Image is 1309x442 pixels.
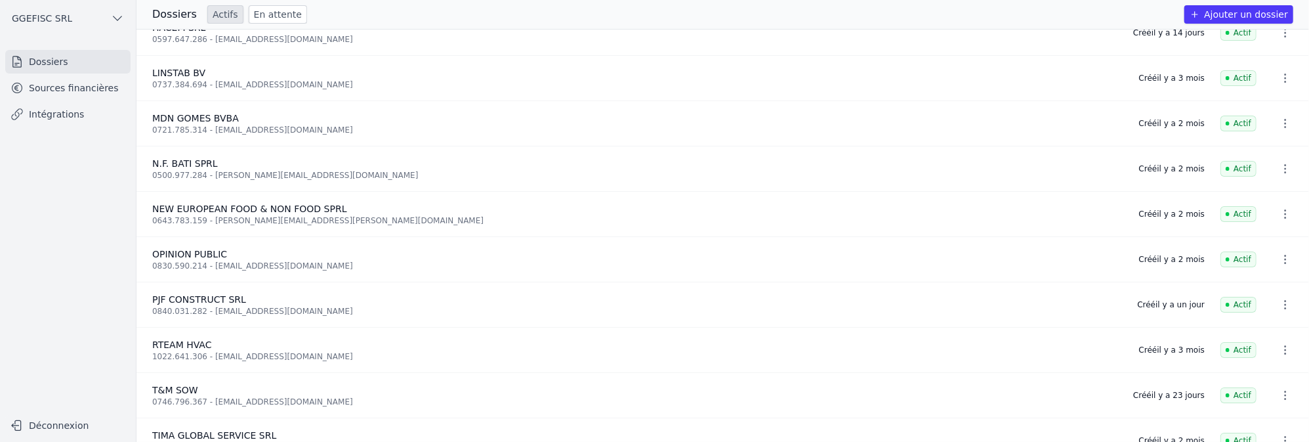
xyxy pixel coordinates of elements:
a: Sources financières [5,76,131,100]
a: Actifs [207,5,243,24]
div: Créé il y a un jour [1138,299,1205,310]
span: PJF CONSTRUCT SRL [152,294,246,305]
div: 0643.783.159 - [PERSON_NAME][EMAIL_ADDRESS][PERSON_NAME][DOMAIN_NAME] [152,215,1123,226]
div: Créé il y a 2 mois [1139,164,1205,174]
div: 0840.031.282 - [EMAIL_ADDRESS][DOMAIN_NAME] [152,306,1122,317]
span: Actif [1220,206,1257,222]
button: GGEFISC SRL [5,8,131,29]
span: Actif [1220,252,1257,267]
span: Actif [1220,387,1257,403]
a: Intégrations [5,102,131,126]
div: 0597.647.286 - [EMAIL_ADDRESS][DOMAIN_NAME] [152,34,1117,45]
a: Dossiers [5,50,131,74]
span: Actif [1220,70,1257,86]
button: Ajouter un dossier [1184,5,1293,24]
div: 0746.796.367 - [EMAIL_ADDRESS][DOMAIN_NAME] [152,397,1117,407]
span: Actif [1220,297,1257,313]
div: Créé il y a 2 mois [1139,209,1205,219]
div: 0830.590.214 - [EMAIL_ADDRESS][DOMAIN_NAME] [152,261,1123,271]
span: OPINION PUBLIC [152,249,227,259]
span: RTEAM HVAC [152,340,212,350]
div: 0721.785.314 - [EMAIL_ADDRESS][DOMAIN_NAME] [152,125,1123,135]
span: Actif [1220,116,1257,131]
span: Actif [1220,25,1257,41]
span: T&M SOW [152,385,198,395]
a: En attente [249,5,307,24]
span: MDN GOMES BVBA [152,113,239,123]
div: Créé il y a 14 jours [1133,28,1205,38]
button: Déconnexion [5,415,131,436]
div: Créé il y a 3 mois [1139,345,1205,355]
div: 0500.977.284 - [PERSON_NAME][EMAIL_ADDRESS][DOMAIN_NAME] [152,170,1123,181]
span: N.F. BATI SPRL [152,158,218,169]
span: Actif [1220,161,1257,177]
div: Créé il y a 2 mois [1139,118,1205,129]
span: NEW EUROPEAN FOOD & NON FOOD SPRL [152,204,347,214]
div: 0737.384.694 - [EMAIL_ADDRESS][DOMAIN_NAME] [152,79,1123,90]
h3: Dossiers [152,7,197,22]
div: Créé il y a 2 mois [1139,254,1205,265]
span: TIMA GLOBAL SERVICE SRL [152,430,276,441]
div: Créé il y a 3 mois [1139,73,1205,83]
span: Actif [1220,342,1257,358]
div: 1022.641.306 - [EMAIL_ADDRESS][DOMAIN_NAME] [152,351,1123,362]
span: GGEFISC SRL [12,12,72,25]
span: LINSTAB BV [152,68,205,78]
div: Créé il y a 23 jours [1133,390,1205,401]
